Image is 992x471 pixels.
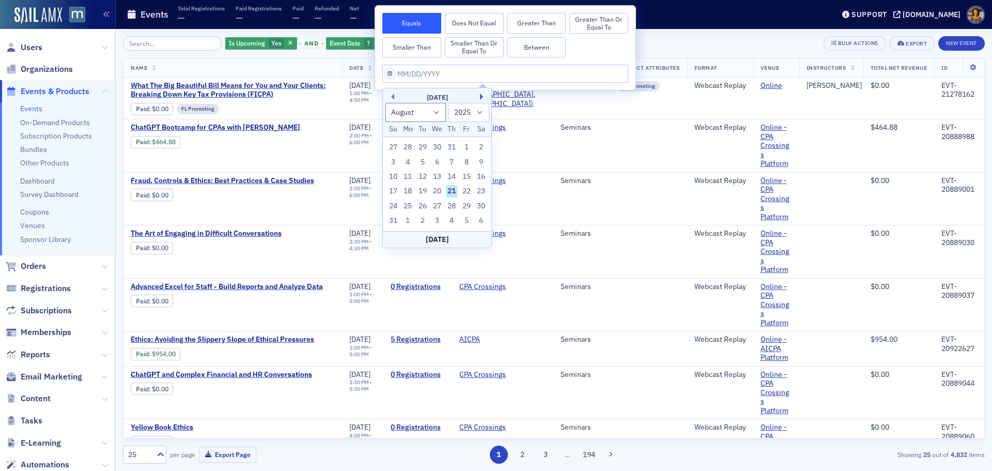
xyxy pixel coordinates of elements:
[6,42,42,53] a: Users
[20,104,42,113] a: Events
[401,141,414,154] div: Choose Monday, July 28th, 2025
[459,423,506,432] a: CPA Crossings
[136,244,149,252] a: Paid
[694,64,717,71] span: Format
[941,423,977,441] div: EVT-20889060
[431,141,443,154] div: Choose Wednesday, July 30th, 2025
[131,123,304,132] a: ChatGPT Bootcamp for CPAs with [PERSON_NAME]
[349,291,369,298] time: 3:00 PM
[136,191,149,199] a: Paid
[136,191,152,199] span: :
[890,36,935,51] button: Export
[705,450,985,459] div: Showing out of items
[349,238,369,245] time: 2:30 PM
[871,422,889,432] span: $0.00
[6,86,89,97] a: Events & Products
[349,432,369,439] time: 4:00 PM
[459,335,524,344] span: AICPA
[580,446,598,464] button: 194
[446,200,458,212] div: Choose Thursday, August 28th, 2025
[20,190,79,199] a: Survey Dashboard
[459,282,506,292] a: CPA Crossings
[21,283,71,294] span: Registrations
[459,176,524,186] span: CPA Crossings
[871,229,889,238] span: $0.00
[445,37,504,58] button: Smaller Than or Equal To
[475,141,487,154] div: Choose Saturday, August 2nd, 2025
[938,36,985,51] button: New Event
[761,64,780,71] span: Venue
[431,171,443,183] div: Choose Wednesday, August 13th, 2025
[350,5,359,12] p: Net
[128,449,151,460] div: 25
[387,185,399,197] div: Choose Sunday, August 17th, 2025
[460,185,473,197] div: Choose Friday, August 22nd, 2025
[6,371,82,383] a: Email Marketing
[761,123,792,169] a: Online - CPA Crossings Platform
[349,185,369,192] time: 2:00 PM
[941,64,948,71] span: ID
[401,171,414,183] div: Choose Monday, August 11th, 2025
[21,64,73,75] span: Organizations
[136,105,152,113] span: :
[382,37,441,58] button: Smaller Than
[761,423,792,468] a: Online - CPA Crossings Platform
[14,7,62,24] a: SailAMX
[6,64,73,75] a: Organizations
[6,393,51,404] a: Content
[20,176,55,186] a: Dashboard
[431,156,443,169] div: Choose Wednesday, August 6th, 2025
[131,189,173,201] div: Paid: 0 - $0
[131,335,314,344] a: Ethics: Avoiding the Slippery Slope of Ethical Pressures
[694,176,746,186] div: Webcast Replay
[446,156,458,169] div: Choose Thursday, August 7th, 2025
[391,282,445,292] a: 0 Registrations
[391,370,445,379] a: 0 Registrations
[21,459,69,470] span: Automations
[401,185,414,197] div: Choose Monday, August 18th, 2025
[459,123,524,132] span: CPA Crossings
[391,423,445,432] a: 0 Registrations
[416,156,429,169] div: Choose Tuesday, August 5th, 2025
[416,215,429,227] div: Choose Tuesday, September 2nd, 2025
[6,459,69,470] a: Automations
[507,37,566,58] button: Between
[460,141,473,154] div: Choose Friday, August 1st, 2025
[617,64,679,71] span: Product Attributes
[871,123,897,132] span: $464.88
[131,383,173,395] div: Paid: 0 - $0
[560,450,575,459] span: …
[387,171,399,183] div: Choose Sunday, August 10th, 2025
[136,297,149,305] a: Paid
[761,81,782,90] a: Online
[513,446,531,464] button: 2
[446,123,458,135] div: Th
[6,305,72,316] a: Subscriptions
[349,370,370,379] span: [DATE]
[838,40,878,46] div: Bulk Actions
[460,215,473,227] div: Choose Friday, September 5th, 2025
[349,378,369,386] time: 3:30 PM
[694,370,746,379] div: Webcast Replay
[21,86,89,97] span: Events & Products
[229,39,265,47] span: Is Upcoming
[807,64,846,71] span: Instructors
[349,185,376,199] div: –
[131,423,304,432] span: Yellow Book Ethics
[561,176,603,186] div: Seminars
[20,158,69,168] a: Other Products
[131,295,173,307] div: Paid: 0 - $0
[21,349,50,360] span: Reports
[761,176,792,222] a: Online - CPA Crossings Platform
[21,371,82,383] span: Email Marketing
[136,297,152,305] span: :
[236,5,282,12] p: Paid Registrations
[152,105,168,113] span: $0.00
[941,335,977,353] div: EVT-20922627
[349,344,376,358] div: –
[136,385,152,393] span: :
[475,215,487,227] div: Choose Saturday, September 6th, 2025
[349,335,370,344] span: [DATE]
[383,93,491,103] div: [DATE]
[349,132,369,139] time: 2:00 PM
